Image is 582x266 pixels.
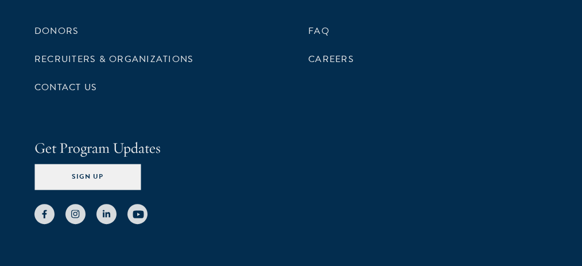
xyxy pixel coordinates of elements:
a: FAQ [308,24,329,38]
a: Recruiters & Organizations [34,52,193,66]
h4: Get Program Updates [34,137,548,159]
a: Contact Us [34,80,97,94]
a: Donors [34,24,79,38]
button: Sign Up [34,164,141,190]
a: Careers [308,52,354,66]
